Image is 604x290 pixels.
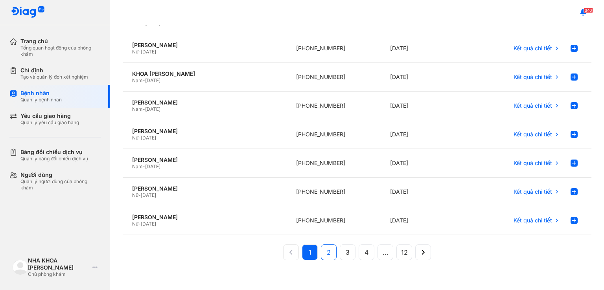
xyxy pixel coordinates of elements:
span: Nữ [132,221,138,227]
div: [DATE] [381,63,474,92]
div: Chủ phòng khám [28,271,90,277]
span: [DATE] [141,49,156,55]
button: 3 [340,244,355,260]
span: 3 [346,248,350,257]
span: [DATE] [141,192,156,198]
div: [PHONE_NUMBER] [287,63,380,92]
span: Nam [132,77,143,83]
div: [PHONE_NUMBER] [287,206,380,235]
div: Trang chủ [20,38,101,45]
div: [PHONE_NUMBER] [287,120,380,149]
span: - [138,135,141,141]
span: 2 [327,248,331,257]
span: 4 [365,248,368,257]
div: [DATE] [381,178,474,206]
span: - [143,106,145,112]
div: Quản lý yêu cầu giao hàng [20,119,79,126]
div: [PERSON_NAME] [132,185,277,192]
div: [PERSON_NAME] [132,214,277,221]
div: Yêu cầu giao hàng [20,112,79,119]
button: 4 [359,244,374,260]
div: Quản lý bảng đối chiếu dịch vụ [20,156,88,162]
span: Kết quả chi tiết [514,217,552,224]
span: Kết quả chi tiết [514,102,552,109]
span: [DATE] [145,106,160,112]
span: Nữ [132,49,138,55]
div: [PERSON_NAME] [132,42,277,49]
span: ... [383,248,389,257]
div: [PHONE_NUMBER] [287,178,380,206]
div: Tổng quan hoạt động của phòng khám [20,45,101,57]
div: NHA KHOA [PERSON_NAME] [28,257,90,271]
div: [DATE] [381,149,474,178]
div: KHOA [PERSON_NAME] [132,70,277,77]
span: - [143,163,145,169]
span: Nam [132,163,143,169]
button: 2 [321,244,337,260]
span: 340 [584,7,593,13]
span: - [138,192,141,198]
div: Chỉ định [20,67,88,74]
div: Quản lý bệnh nhân [20,97,62,103]
button: 12 [396,244,412,260]
span: - [138,221,141,227]
span: [DATE] [145,163,160,169]
span: [DATE] [141,135,156,141]
span: - [138,49,141,55]
img: logo [11,6,45,18]
span: Kết quả chi tiết [514,160,552,167]
img: logo [13,260,28,275]
span: 1 [309,248,311,257]
div: [PERSON_NAME] [132,99,277,106]
div: Bệnh nhân [20,90,62,97]
div: [DATE] [381,34,474,63]
span: 12 [401,248,408,257]
span: Nữ [132,135,138,141]
button: 1 [302,244,318,260]
span: Kết quả chi tiết [514,73,552,81]
button: ... [377,244,393,260]
div: [PHONE_NUMBER] [287,149,380,178]
span: Nữ [132,192,138,198]
div: [DATE] [381,92,474,120]
span: - [143,77,145,83]
span: Kết quả chi tiết [514,131,552,138]
span: [DATE] [141,221,156,227]
span: Nam [132,106,143,112]
div: [DATE] [381,206,474,235]
div: [DATE] [381,120,474,149]
div: [PERSON_NAME] [132,156,277,163]
div: Người dùng [20,171,101,178]
div: [PHONE_NUMBER] [287,34,380,63]
span: Kết quả chi tiết [514,188,552,195]
div: [PERSON_NAME] [132,128,277,135]
div: Tạo và quản lý đơn xét nghiệm [20,74,88,80]
div: Bảng đối chiếu dịch vụ [20,149,88,156]
div: Quản lý người dùng của phòng khám [20,178,101,191]
span: [DATE] [145,77,160,83]
div: [PHONE_NUMBER] [287,92,380,120]
span: Kết quả chi tiết [514,45,552,52]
